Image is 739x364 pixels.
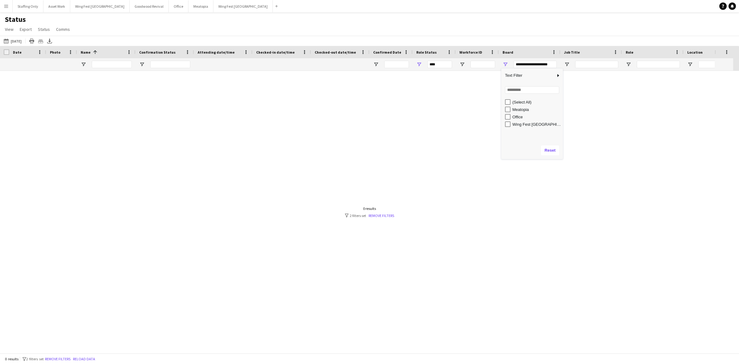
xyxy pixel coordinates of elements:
div: Column Filter [501,68,563,159]
button: Open Filter Menu [503,62,508,67]
span: View [5,27,14,32]
span: Status [38,27,50,32]
a: Remove filters [369,213,394,218]
span: Checked-out date/time [315,50,356,55]
span: 2 filters set [26,357,44,361]
button: Meatopia [188,0,213,12]
div: 0 results [345,206,394,211]
button: Open Filter Menu [687,62,693,67]
input: Job Title Filter Input [575,61,618,68]
app-action-btn: Export XLSX [46,37,53,45]
input: Search filter values [505,86,559,94]
span: Text Filter [501,70,555,81]
input: Name Filter Input [92,61,132,68]
input: Confirmation Status Filter Input [150,61,190,68]
span: Checked-in date/time [256,50,295,55]
a: View [2,25,16,33]
button: Wing Fest [GEOGRAPHIC_DATA] [213,0,273,12]
span: Export [20,27,32,32]
a: Export [17,25,34,33]
button: Staffing Only [13,0,43,12]
div: Filter List [501,98,563,128]
span: Confirmed Date [373,50,401,55]
span: Workforce ID [459,50,482,55]
span: Board [503,50,513,55]
app-action-btn: Print [28,37,35,45]
input: Confirmed Date Filter Input [384,61,409,68]
div: 2 filters set [345,213,394,218]
button: Reload data [72,356,96,362]
button: Open Filter Menu [416,62,422,67]
div: Meatopia [512,107,561,112]
input: Workforce ID Filter Input [470,61,495,68]
span: Name [81,50,91,55]
button: Open Filter Menu [459,62,465,67]
div: Wing Fest [GEOGRAPHIC_DATA] [512,122,561,127]
span: Date [13,50,22,55]
span: Attending date/time [198,50,235,55]
button: Goodwood Revival [130,0,169,12]
a: Status [35,25,52,33]
span: Job Title [564,50,580,55]
button: Open Filter Menu [373,62,379,67]
button: Open Filter Menu [139,62,145,67]
span: Photo [50,50,60,55]
span: Confirmation Status [139,50,176,55]
button: Open Filter Menu [626,62,631,67]
button: Reset [541,145,559,155]
button: Wing Fest [GEOGRAPHIC_DATA] [70,0,130,12]
button: Open Filter Menu [564,62,570,67]
input: Column with Header Selection [4,50,9,55]
button: Remove filters [44,356,72,362]
span: Comms [56,27,70,32]
span: Role [626,50,633,55]
div: Office [512,115,561,119]
button: Office [169,0,188,12]
input: Role Filter Input [637,61,680,68]
button: [DATE] [2,37,23,45]
a: Comms [54,25,72,33]
span: Role Status [416,50,437,55]
button: Asset Work [43,0,70,12]
app-action-btn: Crew files as ZIP [37,37,44,45]
span: Location [687,50,703,55]
button: Open Filter Menu [81,62,86,67]
div: (Select All) [512,100,561,104]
